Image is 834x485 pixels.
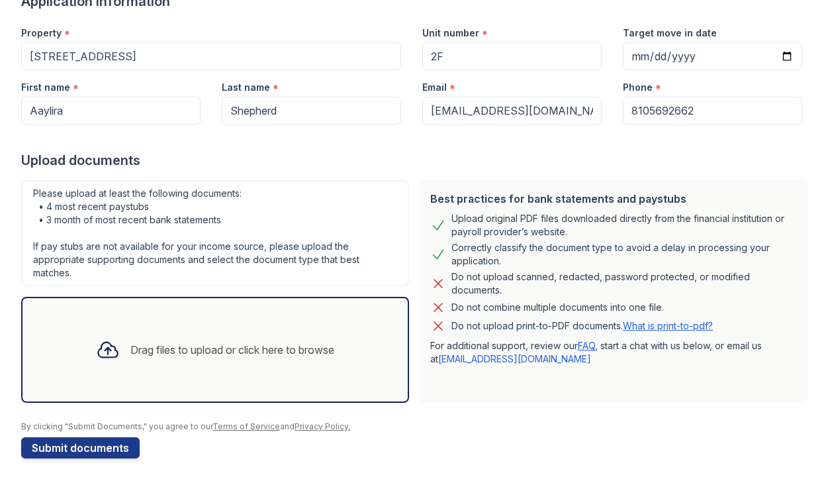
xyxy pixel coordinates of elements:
[21,437,140,458] button: Submit documents
[623,81,653,94] label: Phone
[21,27,62,40] label: Property
[222,81,270,94] label: Last name
[623,320,713,331] a: What is print-to-pdf?
[21,151,813,170] div: Upload documents
[451,212,797,239] div: Upload original PDF files downloaded directly from the financial institution or payroll provider’...
[578,340,595,351] a: FAQ
[451,319,713,333] p: Do not upload print-to-PDF documents.
[422,81,447,94] label: Email
[430,191,797,207] div: Best practices for bank statements and paystubs
[430,339,797,366] p: For additional support, review our , start a chat with us below, or email us at
[438,353,591,364] a: [EMAIL_ADDRESS][DOMAIN_NAME]
[451,241,797,268] div: Correctly classify the document type to avoid a delay in processing your application.
[21,81,70,94] label: First name
[422,27,479,40] label: Unit number
[130,342,334,358] div: Drag files to upload or click here to browse
[295,421,350,431] a: Privacy Policy.
[212,421,280,431] a: Terms of Service
[21,180,409,286] div: Please upload at least the following documents: • 4 most recent paystubs • 3 month of most recent...
[21,421,813,432] div: By clicking "Submit Documents," you agree to our and
[451,299,664,315] div: Do not combine multiple documents into one file.
[451,270,797,297] div: Do not upload scanned, redacted, password protected, or modified documents.
[623,27,717,40] label: Target move in date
